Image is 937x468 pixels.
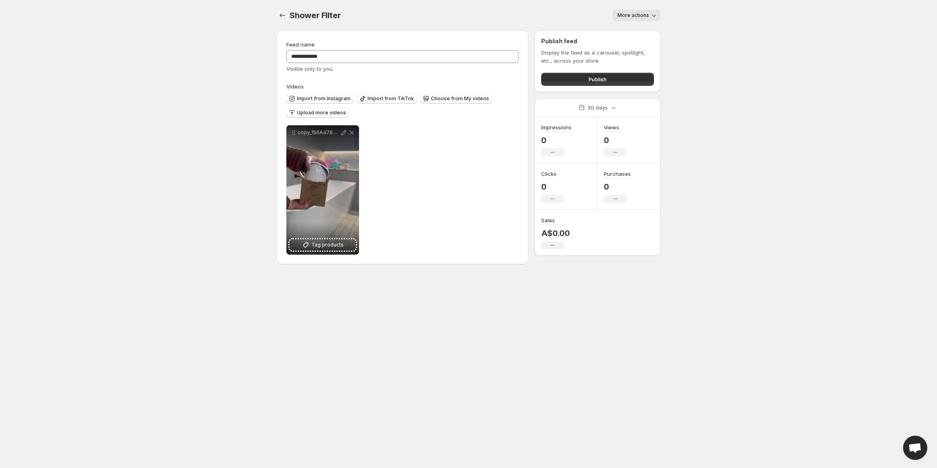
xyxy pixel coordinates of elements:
[286,83,304,90] span: Videos
[604,182,631,192] p: 0
[541,135,571,145] p: 0
[297,95,351,102] span: Import from Instagram
[618,12,649,19] span: More actions
[541,123,571,131] h3: Impressions
[604,123,619,131] h3: Views
[541,37,654,45] h2: Publish feed
[903,436,927,460] div: Open chat
[357,94,417,103] button: Import from TikTok
[431,95,489,102] span: Choose from My videos
[290,239,356,251] button: Tag products
[286,94,354,103] button: Import from Instagram
[588,75,607,83] span: Publish
[420,94,492,103] button: Choose from My videos
[541,228,570,238] p: A$0.00
[613,10,660,21] button: More actions
[286,41,315,48] span: Feed name
[311,241,344,249] span: Tag products
[541,170,557,178] h3: Clicks
[541,182,564,192] p: 0
[286,108,349,118] button: Upload more videos
[297,110,346,116] span: Upload more videos
[277,10,288,21] button: Settings
[604,135,626,145] p: 0
[541,216,555,224] h3: Sales
[286,65,334,72] span: Visible only to you.
[298,129,340,136] p: copy_156A476E-A520-4A7C-84B5-3724401F67D6
[541,48,654,65] p: Display the feed as a carousel, spotlight, etc., across your store.
[368,95,414,102] span: Import from TikTok
[587,103,608,112] p: 30 days
[541,73,654,86] button: Publish
[286,125,359,255] div: copy_156A476E-A520-4A7C-84B5-3724401F67D6Tag products
[290,11,340,20] span: Shower FIlter
[604,170,631,178] h3: Purchases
